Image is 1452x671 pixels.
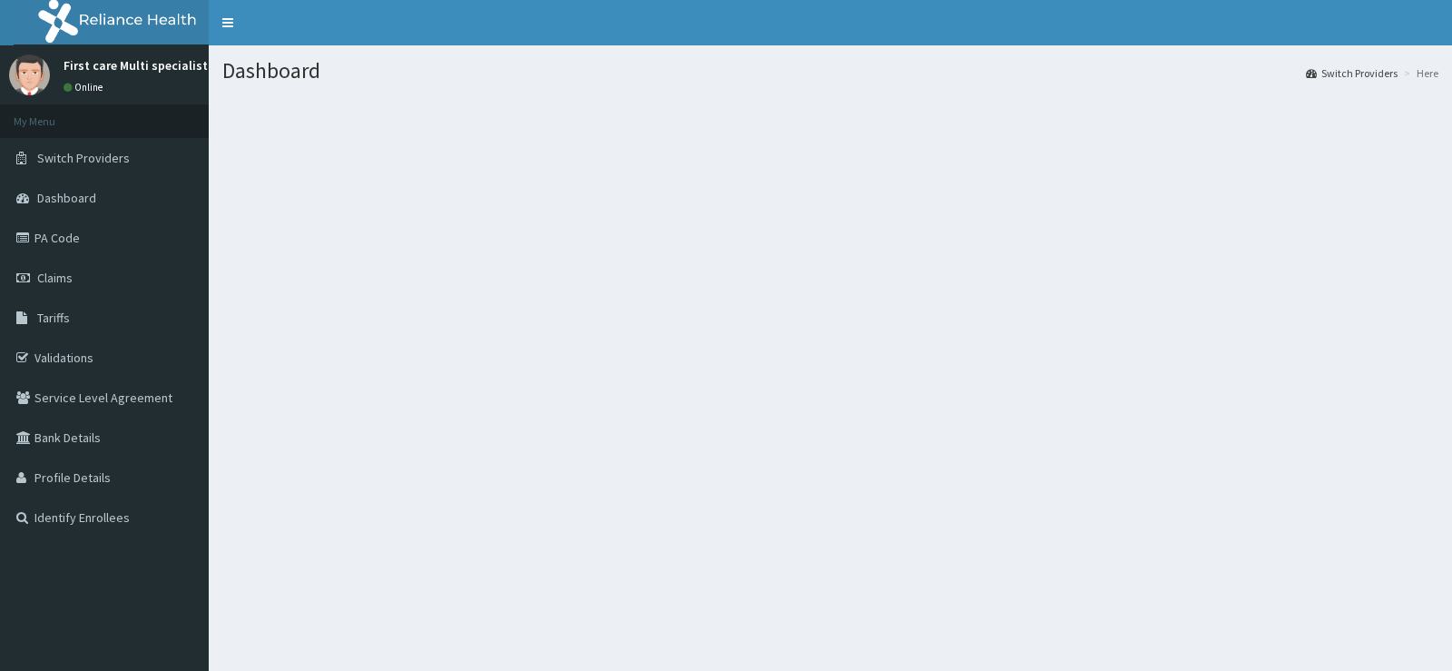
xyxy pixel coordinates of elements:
[222,59,1438,83] h1: Dashboard
[37,190,96,206] span: Dashboard
[37,270,73,286] span: Claims
[1399,65,1438,81] li: Here
[1306,65,1398,81] a: Switch Providers
[37,310,70,326] span: Tariffs
[9,54,50,95] img: User Image
[64,81,107,94] a: Online
[37,150,130,166] span: Switch Providers
[64,59,354,72] p: First care Multi specialist Hospital [PERSON_NAME]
